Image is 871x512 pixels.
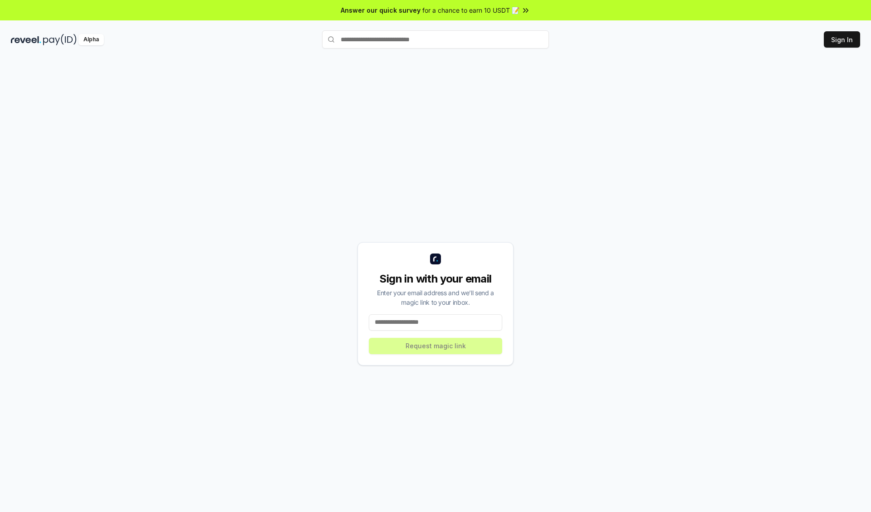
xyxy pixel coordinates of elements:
button: Sign In [824,31,860,48]
div: Sign in with your email [369,272,502,286]
span: Answer our quick survey [341,5,421,15]
div: Enter your email address and we’ll send a magic link to your inbox. [369,288,502,307]
img: pay_id [43,34,77,45]
img: reveel_dark [11,34,41,45]
img: logo_small [430,254,441,264]
span: for a chance to earn 10 USDT 📝 [422,5,519,15]
div: Alpha [78,34,104,45]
